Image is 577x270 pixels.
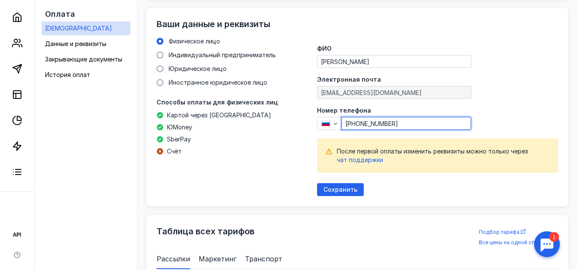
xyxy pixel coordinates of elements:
[167,135,191,144] span: SberPay
[45,40,106,47] span: Данные и реквизиты
[157,19,270,29] span: Ваши данные и реквизиты
[45,9,75,18] span: Оплата
[479,228,558,236] a: Подбор тарифа
[317,77,381,83] span: Электронная почта
[479,239,552,245] span: Все цены на одной странице
[317,183,364,196] button: Сохранить
[42,37,130,51] a: Данные и реквизиты
[479,238,558,247] a: Все цены на одной странице
[169,51,276,58] span: Индивидуальный предприниматель
[317,46,332,52] span: ФИО
[167,147,181,156] span: Счёт
[337,147,550,164] div: После первой оплаты изменить реквизиты можно только через
[42,21,130,35] a: [DEMOGRAPHIC_DATA]
[157,226,254,236] span: Таблица всех тарифов
[45,25,112,32] span: [DEMOGRAPHIC_DATA]
[169,79,267,86] span: Иностранное юридическое лицо
[199,254,236,264] span: Маркетинг
[45,55,122,63] span: Закрывающие документы
[337,156,383,163] span: чат поддержки
[245,254,282,264] span: Транспорт
[337,156,383,164] button: чат поддержки
[167,123,192,132] span: ЮMoney
[45,71,90,78] span: История оплат
[19,5,29,15] div: 1
[323,186,357,193] span: Сохранить
[479,229,520,235] span: Подбор тарифа
[157,98,278,106] span: Способы оплаты для физических лиц
[157,254,190,264] span: Рассылки
[169,65,227,72] span: Юридическое лицо
[42,52,130,66] a: Закрывающие документы
[169,37,220,45] span: Физическое лицо
[42,68,130,82] a: История оплат
[167,111,271,120] span: Картой через [GEOGRAPHIC_DATA]
[317,107,371,114] span: Номер телефона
